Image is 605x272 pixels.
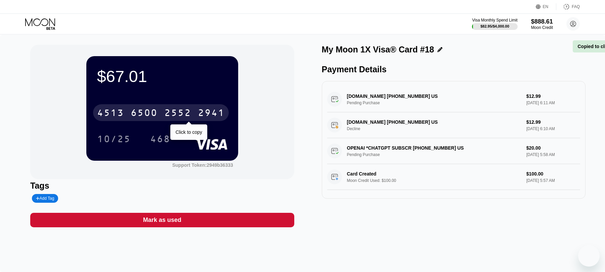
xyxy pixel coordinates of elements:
div: 4513650025522941 [93,104,229,121]
iframe: Button to launch messaging window [578,245,600,267]
div: $888.61Moon Credit [531,18,553,30]
div: My Moon 1X Visa® Card #18 [322,45,434,54]
div: Moon Credit [531,25,553,30]
div: Add Tag [32,194,58,203]
div: 2552 [164,108,191,119]
div: Mark as used [30,213,294,227]
div: Tags [30,181,294,191]
div: 10/25 [92,130,136,147]
div: $888.61 [531,18,553,25]
div: Add Tag [36,196,54,201]
div: $67.01 [97,67,227,86]
div: Payment Details [322,65,586,74]
div: FAQ [556,3,580,10]
div: 10/25 [97,134,131,145]
div: 468 [145,130,175,147]
div: 4513 [97,108,124,119]
div: Click to copy [175,129,202,135]
div: $82.95 / $4,000.00 [480,24,509,28]
div: Visa Monthly Spend Limit [472,18,517,23]
div: 468 [150,134,170,145]
div: 6500 [131,108,158,119]
div: EN [536,3,556,10]
div: Visa Monthly Spend Limit$82.95/$4,000.00 [472,18,517,30]
div: 2941 [198,108,225,119]
div: Support Token: 2949b36333 [172,162,233,168]
div: Support Token:2949b36333 [172,162,233,168]
div: FAQ [572,4,580,9]
div: Mark as used [143,216,181,224]
div: EN [543,4,549,9]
